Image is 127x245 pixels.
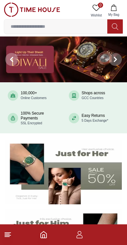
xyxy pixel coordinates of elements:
img: Women's Watches Banner [5,140,122,205]
div: Shops across [82,91,105,100]
a: Home [40,231,48,239]
a: 0Wishlist [88,3,104,19]
span: SSL Encrypted [21,121,42,125]
span: 5 Days Exchange* [82,119,108,122]
span: My Bag [106,12,122,17]
span: 0 [98,3,103,8]
button: My Bag [104,3,123,19]
div: Easy Returns [82,113,108,123]
div: 100% Secure Payments [21,111,58,126]
span: Wishlist [88,13,104,18]
img: ... [4,3,60,17]
span: GCC Countries [82,96,104,100]
span: Online Customers [21,96,47,100]
div: 100,000+ [21,91,47,100]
